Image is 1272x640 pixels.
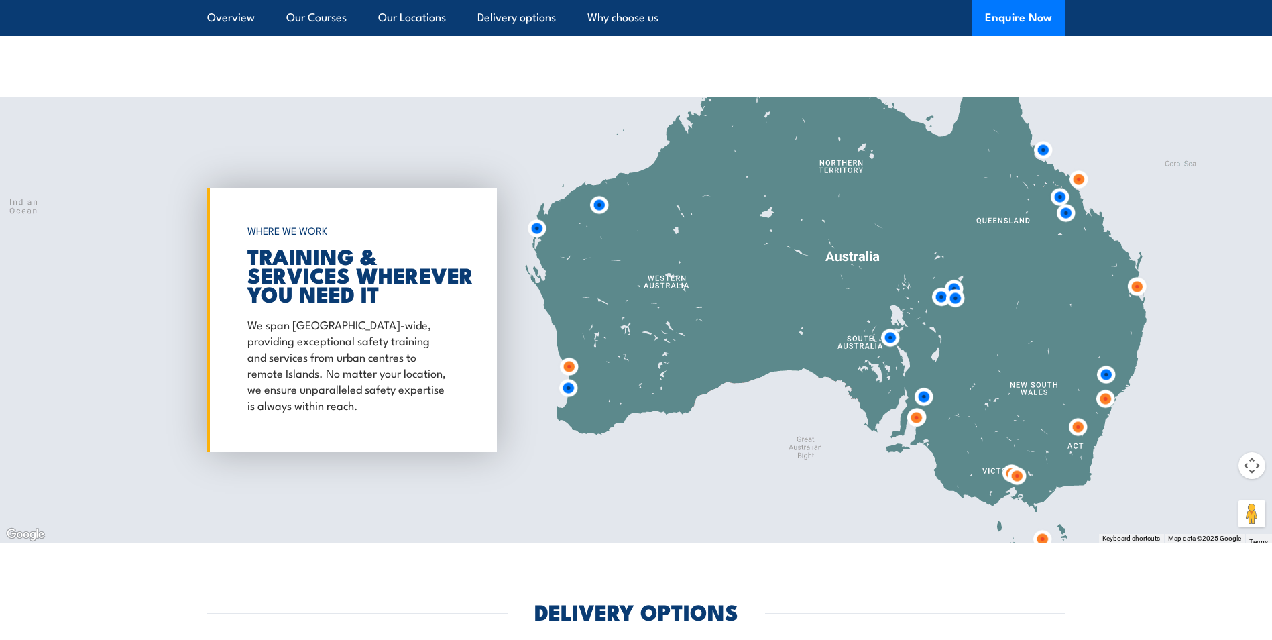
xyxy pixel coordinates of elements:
[3,526,48,543] img: Google
[3,526,48,543] a: Open this area in Google Maps (opens a new window)
[1249,538,1268,545] a: Terms (opens in new tab)
[247,219,450,243] h6: WHERE WE WORK
[1238,452,1265,479] button: Map camera controls
[1168,535,1241,542] span: Map data ©2025 Google
[1238,500,1265,527] button: Drag Pegman onto the map to open Street View
[1102,534,1160,543] button: Keyboard shortcuts
[247,246,450,303] h2: TRAINING & SERVICES WHEREVER YOU NEED IT
[247,316,450,413] p: We span [GEOGRAPHIC_DATA]-wide, providing exceptional safety training and services from urban cen...
[534,602,738,621] h2: DELIVERY OPTIONS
